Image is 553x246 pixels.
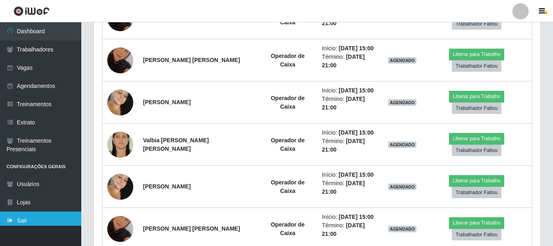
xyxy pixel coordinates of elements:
button: Liberar para Trabalho [449,49,504,60]
li: Início: [322,213,378,221]
time: [DATE] 15:00 [339,87,374,94]
span: AGENDADO [388,141,416,148]
strong: Operador de Caixa [271,137,304,152]
button: Liberar para Trabalho [449,175,504,186]
li: Início: [322,44,378,53]
strong: Operador de Caixa [271,221,304,236]
button: Trabalhador Faltou [452,187,501,198]
span: AGENDADO [388,184,416,190]
button: Trabalhador Faltou [452,145,501,156]
button: Liberar para Trabalho [449,133,504,144]
strong: Operador de Caixa [271,95,304,110]
button: Trabalhador Faltou [452,229,501,240]
time: [DATE] 15:00 [339,129,374,136]
li: Término: [322,95,378,112]
li: Término: [322,179,378,196]
li: Início: [322,86,378,95]
button: Trabalhador Faltou [452,18,501,30]
span: AGENDADO [388,99,416,106]
img: 1750087788307.jpeg [107,167,133,207]
time: [DATE] 15:00 [339,214,374,220]
button: Liberar para Trabalho [449,91,504,102]
img: 1750087788307.jpeg [107,83,133,122]
time: [DATE] 15:00 [339,171,374,178]
strong: Operador de Caixa [271,11,304,26]
strong: Operador de Caixa [271,53,304,68]
strong: Operador de Caixa [271,179,304,194]
strong: [PERSON_NAME] [143,99,191,105]
img: 1710860479647.jpeg [107,37,133,83]
button: Trabalhador Faltou [452,60,501,72]
strong: Valbia [PERSON_NAME] [PERSON_NAME] [143,137,209,152]
li: Término: [322,53,378,70]
img: CoreUI Logo [13,6,50,16]
li: Término: [322,137,378,154]
strong: [PERSON_NAME] [143,183,191,190]
strong: [PERSON_NAME] [PERSON_NAME] [143,57,240,63]
li: Início: [322,171,378,179]
li: Término: [322,221,378,238]
time: [DATE] 15:00 [339,45,374,51]
strong: [PERSON_NAME] [PERSON_NAME] [143,225,240,232]
span: AGENDADO [388,57,416,64]
button: Trabalhador Faltou [452,103,501,114]
img: 1693145473232.jpeg [107,125,133,164]
li: Início: [322,128,378,137]
span: AGENDADO [388,226,416,232]
button: Liberar para Trabalho [449,217,504,229]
